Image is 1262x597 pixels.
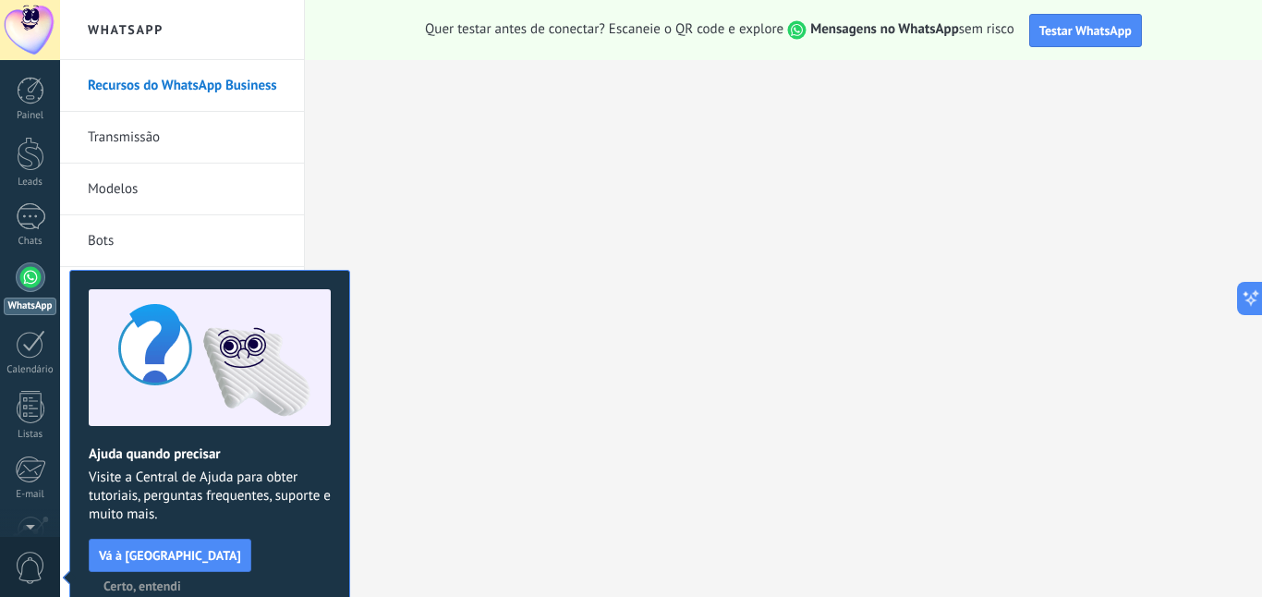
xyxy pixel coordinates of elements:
[88,267,285,319] a: Agente de IA Experimente!
[425,20,1014,40] span: Quer testar antes de conectar? Escaneie o QR code e explore sem risco
[88,164,285,215] a: Modelos
[1029,14,1142,47] button: Testar WhatsApp
[60,215,304,267] li: Bots
[60,164,304,215] li: Modelos
[4,177,57,189] div: Leads
[88,267,164,319] span: Agente de IA
[4,298,56,315] div: WhatsApp
[88,112,285,164] a: Transmissão
[4,429,57,441] div: Listas
[60,60,304,112] li: Recursos do WhatsApp Business
[103,579,181,592] span: Certo, entendi
[60,112,304,164] li: Transmissão
[88,215,285,267] a: Bots
[88,60,285,112] a: Recursos do WhatsApp Business
[89,539,251,572] button: Vá à [GEOGRAPHIC_DATA]
[89,469,331,524] span: Visite a Central de Ajuda para obter tutoriais, perguntas frequentes, suporte e muito mais.
[4,236,57,248] div: Chats
[810,20,959,38] strong: Mensagens no WhatsApp
[4,110,57,122] div: Painel
[60,267,304,318] li: Agente de IA
[99,549,241,562] span: Vá à [GEOGRAPHIC_DATA]
[4,489,57,501] div: E-mail
[89,445,331,463] h2: Ajuda quando precisar
[4,364,57,376] div: Calendário
[1039,22,1132,39] span: Testar WhatsApp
